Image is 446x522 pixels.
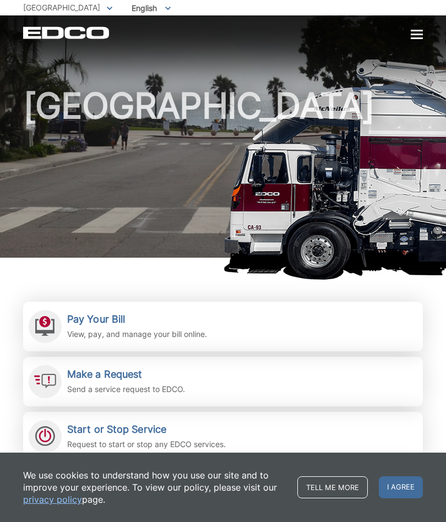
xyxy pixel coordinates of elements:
h1: [GEOGRAPHIC_DATA] [23,88,423,263]
a: EDCD logo. Return to the homepage. [23,26,111,39]
h2: Make a Request [67,368,185,380]
h2: Start or Stop Service [67,423,226,436]
h2: Pay Your Bill [67,313,207,325]
p: View, pay, and manage your bill online. [67,328,207,340]
span: I agree [379,476,423,498]
a: Pay Your Bill View, pay, and manage your bill online. [23,302,423,351]
p: Send a service request to EDCO. [67,383,185,395]
p: We use cookies to understand how you use our site and to improve your experience. To view our pol... [23,469,286,505]
a: Tell me more [297,476,368,498]
span: [GEOGRAPHIC_DATA] [23,3,100,12]
a: privacy policy [23,493,82,505]
a: Make a Request Send a service request to EDCO. [23,357,423,406]
p: Request to start or stop any EDCO services. [67,438,226,450]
